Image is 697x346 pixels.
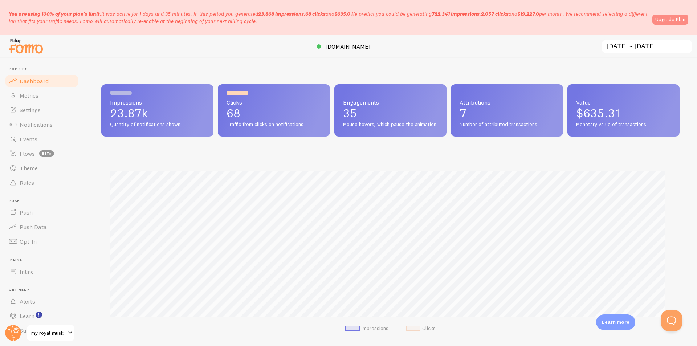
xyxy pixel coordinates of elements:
[20,238,37,245] span: Opt-In
[227,99,321,105] span: Clicks
[4,117,79,132] a: Notifications
[481,11,509,17] b: 2,057 clicks
[4,220,79,234] a: Push Data
[20,77,49,85] span: Dashboard
[4,294,79,309] a: Alerts
[110,99,205,105] span: Impressions
[4,88,79,103] a: Metrics
[20,150,35,157] span: Flows
[9,257,79,262] span: Inline
[4,175,79,190] a: Rules
[258,11,304,17] b: 23,868 impressions
[334,11,350,17] b: $635.0
[9,67,79,72] span: Pop-ups
[345,325,388,332] li: Impressions
[596,314,635,330] div: Learn more
[343,121,438,128] span: Mouse hovers, which pause the animation
[8,37,44,55] img: fomo-relay-logo-orange.svg
[20,106,41,114] span: Settings
[110,107,205,119] p: 23.87k
[20,121,53,128] span: Notifications
[227,107,321,119] p: 68
[258,11,350,17] span: , and
[4,161,79,175] a: Theme
[110,121,205,128] span: Quantity of notifications shown
[661,310,682,331] iframe: Help Scout Beacon - Open
[31,329,66,337] span: my royal musk
[517,11,539,17] b: $19,227.0
[4,146,79,161] a: Flows beta
[406,325,436,332] li: Clicks
[20,209,33,216] span: Push
[460,121,554,128] span: Number of attributed transactions
[20,298,35,305] span: Alerts
[343,107,438,119] p: 35
[4,205,79,220] a: Push
[4,103,79,117] a: Settings
[26,324,75,342] a: my royal musk
[305,11,326,17] b: 68 clicks
[432,11,480,17] b: 722,341 impressions
[652,15,688,25] a: Upgrade Plan
[20,179,34,186] span: Rules
[602,319,629,326] p: Learn more
[9,11,101,17] span: You are using 100% of your plan's limit.
[460,107,554,119] p: 7
[460,99,554,105] span: Attributions
[39,150,54,157] span: beta
[432,11,539,17] span: , and
[20,92,38,99] span: Metrics
[9,10,648,25] p: It was active for 1 days and 35 minutes. In this period you generated We predict you could be gen...
[20,223,47,231] span: Push Data
[227,121,321,128] span: Traffic from clicks on notifications
[4,264,79,279] a: Inline
[576,106,622,120] span: $635.31
[4,309,79,323] a: Learn
[9,288,79,292] span: Get Help
[9,199,79,203] span: Push
[20,312,34,319] span: Learn
[576,121,671,128] span: Monetary value of transactions
[4,323,79,338] a: Support
[343,99,438,105] span: Engagements
[20,164,38,172] span: Theme
[20,135,37,143] span: Events
[20,268,34,275] span: Inline
[4,132,79,146] a: Events
[576,99,671,105] span: Value
[4,74,79,88] a: Dashboard
[4,234,79,249] a: Opt-In
[36,312,42,318] svg: <p>Watch New Feature Tutorials!</p>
